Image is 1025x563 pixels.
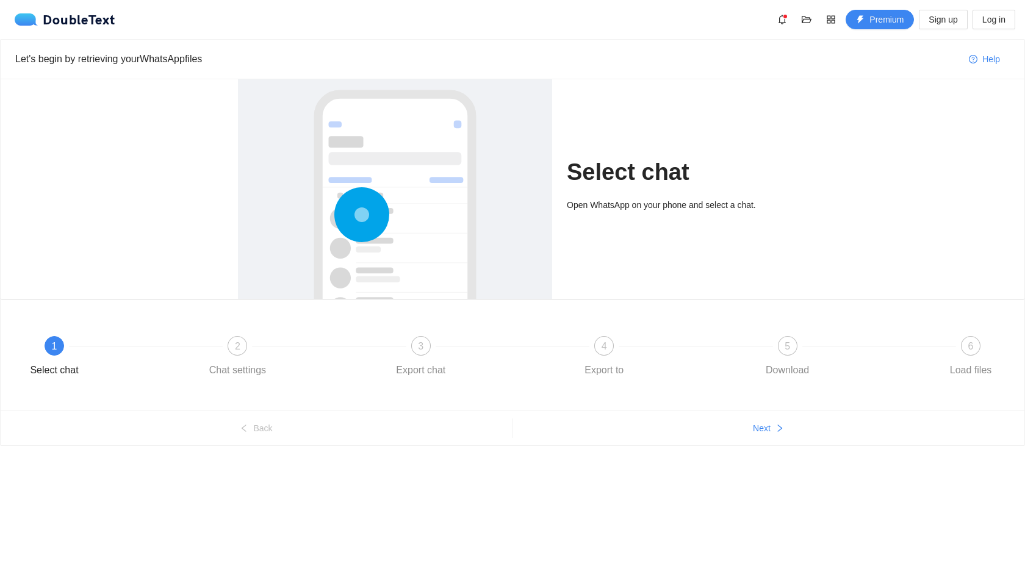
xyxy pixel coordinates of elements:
div: Export chat [396,360,445,380]
h1: Select chat [567,158,787,187]
span: appstore [822,15,840,24]
div: 1Select chat [19,336,202,380]
div: 5Download [752,336,935,380]
span: 3 [418,341,423,351]
div: Chat settings [209,360,266,380]
div: DoubleText [15,13,115,26]
button: Nextright [512,418,1024,438]
div: 2Chat settings [202,336,385,380]
span: question-circle [969,55,977,65]
span: folder-open [797,15,816,24]
span: 5 [785,341,790,351]
span: Next [753,421,771,435]
span: 4 [602,341,607,351]
button: Sign up [919,10,967,29]
span: Help [982,52,1000,66]
span: right [775,424,784,434]
span: Sign up [929,13,957,26]
div: Let's begin by retrieving your WhatsApp files [15,51,959,66]
img: logo [15,13,43,26]
button: Log in [973,10,1015,29]
button: folder-open [797,10,816,29]
div: 6Load files [935,336,1006,380]
span: bell [773,15,791,24]
a: logoDoubleText [15,13,115,26]
div: 4Export to [569,336,752,380]
span: thunderbolt [856,15,865,25]
div: Open WhatsApp on your phone and select a chat. [567,198,787,212]
div: 3Export chat [386,336,569,380]
button: leftBack [1,418,512,438]
button: bell [772,10,792,29]
span: 2 [235,341,240,351]
button: thunderboltPremium [846,10,914,29]
button: question-circleHelp [959,49,1010,69]
button: appstore [821,10,841,29]
div: Load files [950,360,992,380]
span: Premium [869,13,904,26]
div: Select chat [30,360,78,380]
div: Download [766,360,809,380]
span: Log in [982,13,1005,26]
span: 1 [52,341,57,351]
div: Export to [584,360,624,380]
span: 6 [968,341,974,351]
